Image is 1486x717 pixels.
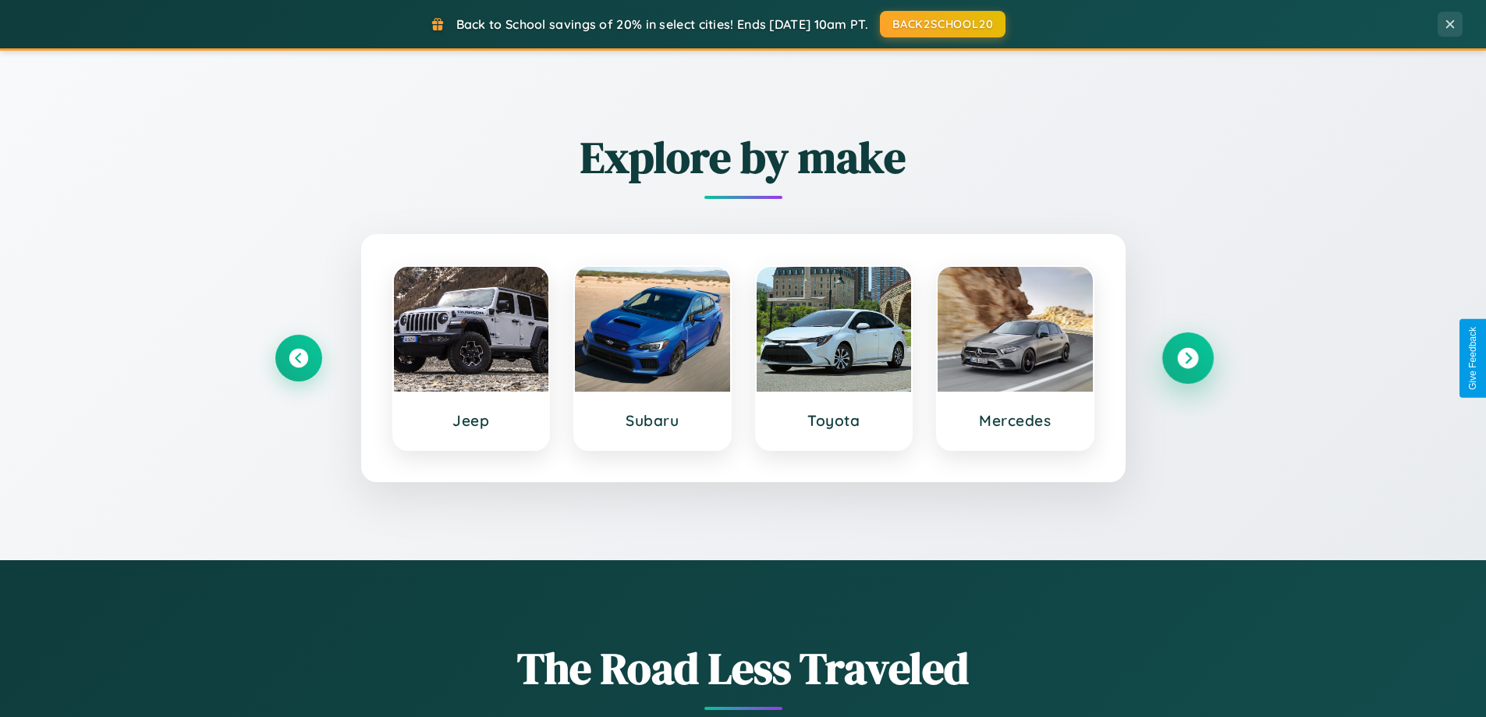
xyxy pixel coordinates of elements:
[275,127,1211,187] h2: Explore by make
[953,411,1077,430] h3: Mercedes
[1467,327,1478,390] div: Give Feedback
[275,638,1211,698] h1: The Road Less Traveled
[880,11,1005,37] button: BACK2SCHOOL20
[772,411,896,430] h3: Toyota
[456,16,868,32] span: Back to School savings of 20% in select cities! Ends [DATE] 10am PT.
[410,411,534,430] h3: Jeep
[590,411,715,430] h3: Subaru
